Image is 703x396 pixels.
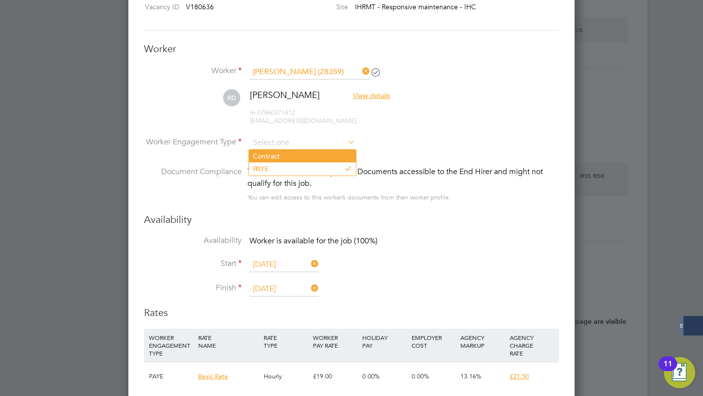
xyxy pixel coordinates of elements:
[249,136,355,150] input: Select one
[249,162,356,175] li: PAYE
[186,2,214,11] span: V180636
[249,282,319,297] input: Select one
[144,137,242,147] label: Worker Engagement Type
[198,372,228,380] span: Basic Rate
[249,65,370,79] input: Search for...
[663,364,672,376] div: 11
[409,329,458,354] div: EMPLOYER COST
[353,91,390,100] span: View details
[250,117,356,125] span: [EMAIL_ADDRESS][DOMAIN_NAME]
[292,2,348,11] label: Site
[146,362,196,391] div: PAYE
[249,150,356,162] li: Contract
[144,42,559,55] h3: Worker
[250,108,295,117] span: 07860371412
[248,192,451,203] div: You can edit access to this worker’s documents from their worker profile.
[510,372,529,380] span: £21.50
[360,329,409,354] div: HOLIDAY PAY
[144,213,559,226] h3: Availability
[144,166,242,201] label: Document Compliance
[261,362,310,391] div: Hourly
[249,236,377,246] span: Worker is available for the job (100%)
[223,89,240,106] span: RD
[144,283,242,293] label: Finish
[249,257,319,272] input: Select one
[144,306,559,319] h3: Rates
[261,329,310,354] div: RATE TYPE
[250,89,320,100] span: [PERSON_NAME]
[507,329,557,362] div: AGENCY CHARGE RATE
[144,236,242,246] label: Availability
[140,2,179,11] label: Vacancy ID
[310,362,360,391] div: £19.00
[310,329,360,354] div: WORKER PAY RATE
[144,258,242,269] label: Start
[460,372,481,380] span: 13.16%
[250,108,257,117] span: m:
[412,372,429,380] span: 0.00%
[248,166,559,189] div: This worker has no Compliance Documents accessible to the End Hirer and might not qualify for thi...
[362,372,380,380] span: 0.00%
[144,66,242,76] label: Worker
[196,329,261,354] div: RATE NAME
[146,329,196,362] div: WORKER ENGAGEMENT TYPE
[458,329,507,354] div: AGENCY MARKUP
[664,357,695,388] button: Open Resource Center, 11 new notifications
[355,2,476,11] span: IHRMT - Responsive maintenance - IHC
